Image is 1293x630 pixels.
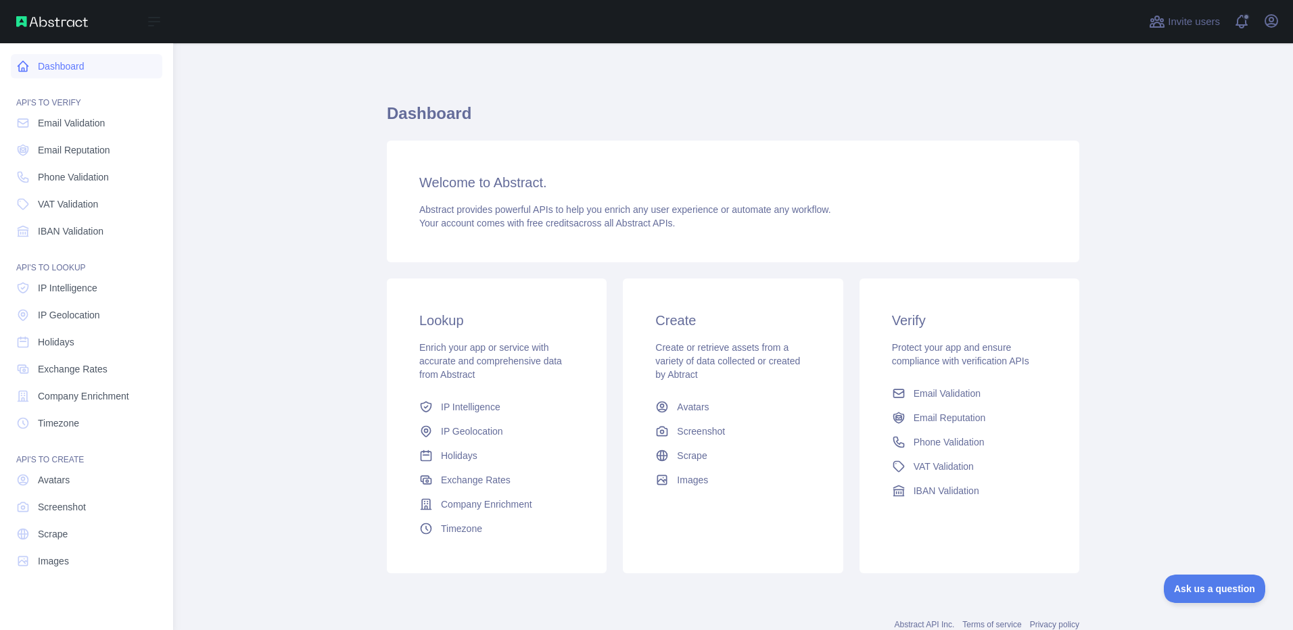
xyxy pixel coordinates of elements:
a: Email Validation [11,111,162,135]
a: Timezone [414,516,580,541]
span: Avatars [677,400,709,414]
a: Email Reputation [887,406,1052,430]
a: IP Geolocation [11,303,162,327]
a: Holidays [11,330,162,354]
span: Email Reputation [914,411,986,425]
span: Protect your app and ensure compliance with verification APIs [892,342,1029,366]
a: Scrape [11,522,162,546]
a: IP Geolocation [414,419,580,443]
span: IP Intelligence [38,281,97,295]
a: VAT Validation [11,192,162,216]
a: Email Validation [887,381,1052,406]
a: Abstract API Inc. [895,620,955,629]
span: Images [38,554,69,568]
h1: Dashboard [387,103,1079,135]
h3: Welcome to Abstract. [419,173,1047,192]
span: Holidays [441,449,477,462]
span: Images [677,473,708,487]
span: Scrape [677,449,707,462]
span: VAT Validation [38,197,98,211]
img: Abstract API [16,16,88,27]
span: Screenshot [677,425,725,438]
a: Exchange Rates [414,468,580,492]
span: IP Intelligence [441,400,500,414]
h3: Verify [892,311,1047,330]
span: Abstract provides powerful APIs to help you enrich any user experience or automate any workflow. [419,204,831,215]
span: Scrape [38,527,68,541]
span: VAT Validation [914,460,974,473]
a: Email Reputation [11,138,162,162]
span: Create or retrieve assets from a variety of data collected or created by Abtract [655,342,800,380]
a: IBAN Validation [11,219,162,243]
a: Images [650,468,816,492]
a: Holidays [414,443,580,468]
h3: Create [655,311,810,330]
a: IBAN Validation [887,479,1052,503]
a: Screenshot [650,419,816,443]
span: Exchange Rates [441,473,511,487]
div: API'S TO LOOKUP [11,246,162,273]
a: Privacy policy [1030,620,1079,629]
span: Company Enrichment [38,389,129,403]
span: Invite users [1168,14,1220,30]
a: Avatars [650,395,816,419]
a: VAT Validation [887,454,1052,479]
span: Phone Validation [914,435,985,449]
iframe: Toggle Customer Support [1164,575,1266,603]
span: Email Validation [38,116,105,130]
a: Phone Validation [887,430,1052,454]
span: IP Geolocation [38,308,100,322]
span: Avatars [38,473,70,487]
a: IP Intelligence [414,395,580,419]
a: Company Enrichment [414,492,580,516]
a: Exchange Rates [11,357,162,381]
span: Exchange Rates [38,362,108,376]
div: API'S TO CREATE [11,438,162,465]
span: IBAN Validation [914,484,979,498]
span: Phone Validation [38,170,109,184]
span: Holidays [38,335,74,349]
span: Enrich your app or service with accurate and comprehensive data from Abstract [419,342,562,380]
a: Dashboard [11,54,162,78]
span: free credits [527,218,573,228]
h3: Lookup [419,311,574,330]
span: Timezone [441,522,482,535]
span: Email Validation [914,387,981,400]
a: Scrape [650,443,816,468]
div: API'S TO VERIFY [11,81,162,108]
span: Company Enrichment [441,498,532,511]
a: IP Intelligence [11,276,162,300]
a: Avatars [11,468,162,492]
span: Screenshot [38,500,86,514]
span: IBAN Validation [38,224,103,238]
span: Timezone [38,416,79,430]
span: Email Reputation [38,143,110,157]
a: Screenshot [11,495,162,519]
button: Invite users [1146,11,1223,32]
a: Images [11,549,162,573]
span: Your account comes with across all Abstract APIs. [419,218,675,228]
a: Terms of service [962,620,1021,629]
a: Company Enrichment [11,384,162,408]
a: Phone Validation [11,165,162,189]
span: IP Geolocation [441,425,503,438]
a: Timezone [11,411,162,435]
